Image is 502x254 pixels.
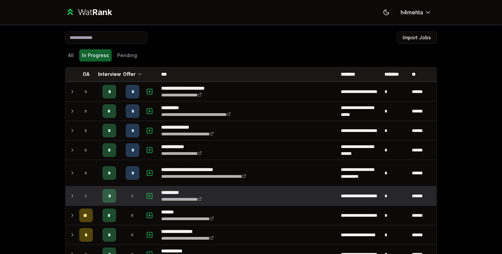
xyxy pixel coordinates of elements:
[395,6,437,18] button: h4mehta
[78,7,112,18] div: Wat
[123,71,136,78] p: Offer
[397,31,437,44] button: Import Jobs
[98,71,121,78] p: Interview
[83,71,90,78] p: OA
[79,49,112,62] button: In Progress
[65,7,112,18] a: WatRank
[114,49,140,62] button: Pending
[92,7,112,17] span: Rank
[401,8,423,16] span: h4mehta
[65,49,76,62] button: All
